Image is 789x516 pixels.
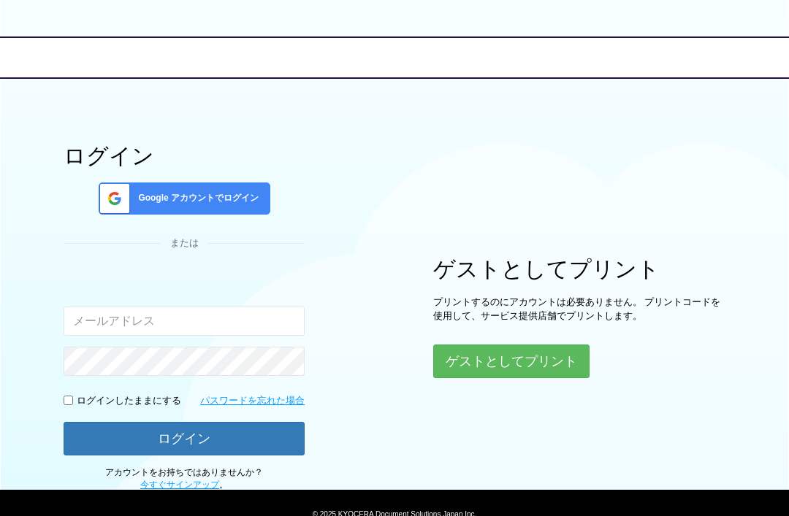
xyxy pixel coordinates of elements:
[132,192,259,204] span: Google アカウントでログイン
[433,257,725,281] h1: ゲストとしてプリント
[140,480,219,490] a: 今すぐサインアップ
[64,236,305,250] div: または
[200,394,305,408] a: パスワードを忘れた場合
[64,466,305,491] p: アカウントをお持ちではありませんか？
[26,51,54,63] a: 戻る
[433,344,590,378] button: ゲストとしてプリント
[77,394,181,408] p: ログインしたままにする
[64,422,305,455] button: ログイン
[433,296,725,323] p: プリントするのにアカウントは必要ありません。 プリントコードを使用して、サービス提供店舗でプリントします。
[64,307,305,336] input: メールアドレス
[64,144,305,168] h1: ログイン
[140,480,228,490] span: 。
[371,52,418,64] span: ログイン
